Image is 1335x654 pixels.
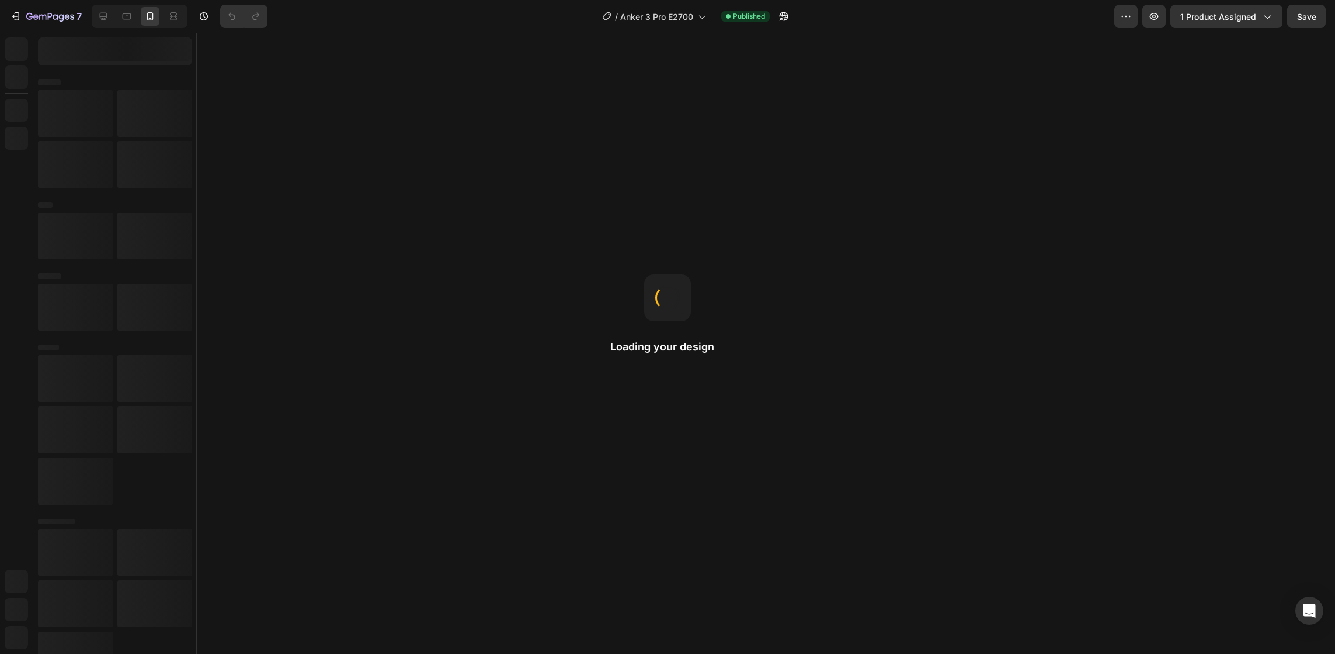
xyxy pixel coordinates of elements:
span: Published [733,11,765,22]
h2: Loading your design [610,340,725,354]
button: Save [1287,5,1326,28]
span: 1 product assigned [1180,11,1256,23]
span: Save [1297,12,1316,22]
span: Anker 3 Pro E2700 [620,11,693,23]
div: Undo/Redo [220,5,267,28]
span: / [615,11,618,23]
div: Open Intercom Messenger [1295,597,1323,625]
p: 7 [77,9,82,23]
button: 1 product assigned [1170,5,1282,28]
button: 7 [5,5,87,28]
